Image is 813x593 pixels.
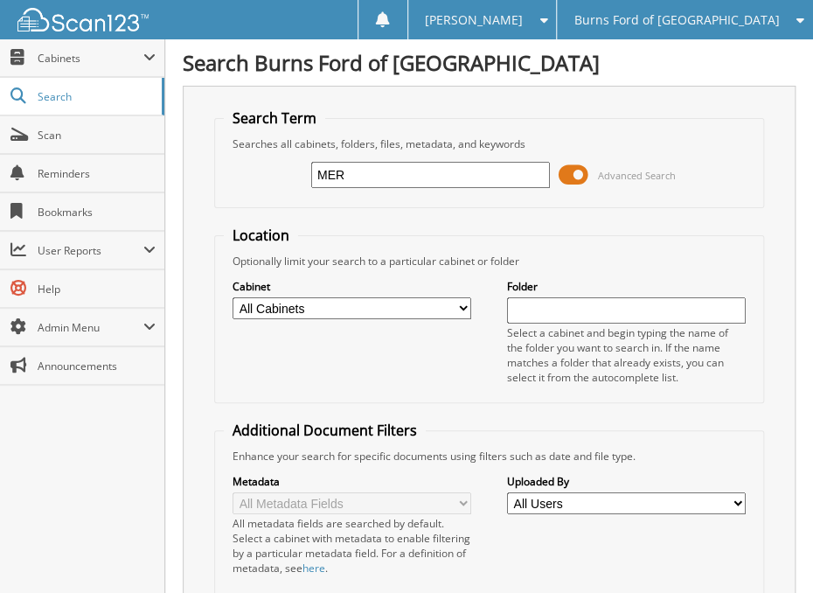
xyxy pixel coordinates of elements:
[38,166,156,181] span: Reminders
[38,128,156,143] span: Scan
[598,169,676,182] span: Advanced Search
[224,254,754,269] div: Optionally limit your search to a particular cabinet or folder
[224,421,426,440] legend: Additional Document Filters
[726,509,813,593] iframe: Chat Widget
[507,474,746,489] label: Uploaded By
[302,561,325,576] a: here
[38,205,156,220] span: Bookmarks
[507,279,746,294] label: Folder
[38,89,153,104] span: Search
[224,136,754,151] div: Searches all cabinets, folders, files, metadata, and keywords
[38,282,156,296] span: Help
[224,449,754,464] div: Enhance your search for specific documents using filters such as date and file type.
[224,108,325,128] legend: Search Term
[574,15,780,25] span: Burns Ford of [GEOGRAPHIC_DATA]
[233,516,471,576] div: All metadata fields are searched by default. Select a cabinet with metadata to enable filtering b...
[38,359,156,373] span: Announcements
[507,325,746,385] div: Select a cabinet and begin typing the name of the folder you want to search in. If the name match...
[233,279,471,294] label: Cabinet
[38,51,143,66] span: Cabinets
[224,226,298,245] legend: Location
[38,243,143,258] span: User Reports
[425,15,523,25] span: [PERSON_NAME]
[38,320,143,335] span: Admin Menu
[233,474,471,489] label: Metadata
[17,8,149,31] img: scan123-logo-white.svg
[183,48,796,77] h1: Search Burns Ford of [GEOGRAPHIC_DATA]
